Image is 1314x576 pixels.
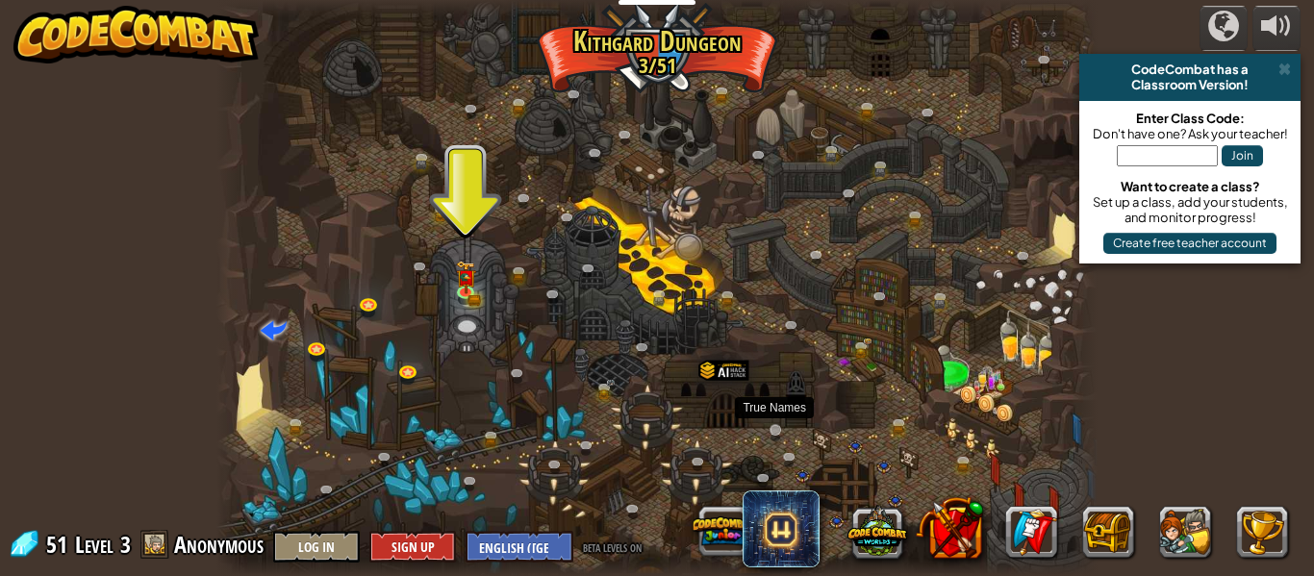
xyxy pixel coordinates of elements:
[75,529,114,561] span: Level
[13,6,260,63] img: CodeCombat - Learn how to code by playing a game
[863,338,872,344] img: portrait.png
[1222,145,1263,166] button: Join
[273,531,360,563] button: Log In
[1089,179,1291,194] div: Want to create a class?
[1089,111,1291,126] div: Enter Class Code:
[1087,77,1293,92] div: Classroom Version!
[369,531,456,563] button: Sign Up
[120,529,131,560] span: 3
[460,273,471,282] img: portrait.png
[443,201,453,208] img: portrait.png
[455,261,475,294] img: level-banner-unlock.png
[46,529,73,560] span: 51
[1089,126,1291,141] div: Don't have one? Ask your teacher!
[1087,62,1293,77] div: CodeCombat has a
[606,380,616,387] img: portrait.png
[1200,6,1248,51] button: Campaigns
[1252,6,1301,51] button: Adjust volume
[1089,194,1291,225] div: Set up a class, add your students, and monitor progress!
[174,529,264,560] span: Anonymous
[583,538,642,556] span: beta levels on
[1103,233,1276,254] button: Create free teacher account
